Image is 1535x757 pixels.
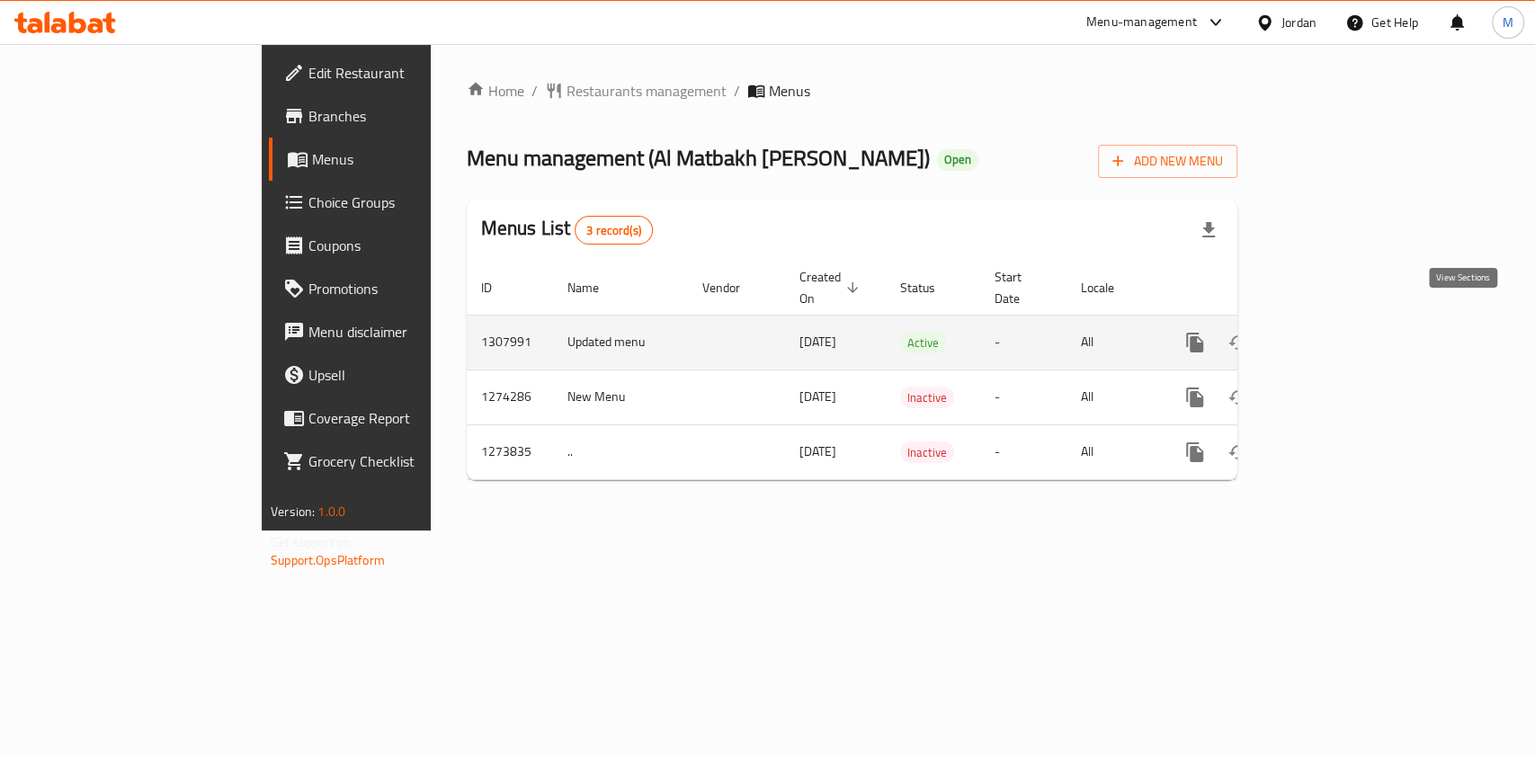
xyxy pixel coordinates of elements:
[317,500,345,523] span: 1.0.0
[308,321,504,343] span: Menu disclaimer
[1066,315,1159,370] td: All
[567,80,727,102] span: Restaurants management
[308,278,504,299] span: Promotions
[1081,277,1138,298] span: Locale
[553,370,688,424] td: New Menu
[1174,376,1217,419] button: more
[1281,13,1316,32] div: Jordan
[269,310,518,353] a: Menu disclaimer
[1066,424,1159,479] td: All
[937,152,978,167] span: Open
[799,440,836,463] span: [DATE]
[799,385,836,408] span: [DATE]
[467,138,930,178] span: Menu management ( Al Matbakh [PERSON_NAME] )
[308,450,504,472] span: Grocery Checklist
[269,181,518,224] a: Choice Groups
[271,500,315,523] span: Version:
[467,261,1361,480] table: enhanced table
[545,80,727,102] a: Restaurants management
[900,332,946,353] div: Active
[900,387,954,408] span: Inactive
[980,315,1066,370] td: -
[1086,12,1197,33] div: Menu-management
[308,191,504,213] span: Choice Groups
[769,80,810,102] span: Menus
[1098,145,1237,178] button: Add New Menu
[1112,150,1223,173] span: Add New Menu
[269,396,518,440] a: Coverage Report
[799,330,836,353] span: [DATE]
[1503,13,1513,32] span: M
[553,424,688,479] td: ..
[1066,370,1159,424] td: All
[980,424,1066,479] td: -
[995,266,1045,309] span: Start Date
[1217,376,1260,419] button: Change Status
[900,333,946,353] span: Active
[575,216,653,245] div: Total records count
[553,315,688,370] td: Updated menu
[576,222,652,239] span: 3 record(s)
[734,80,740,102] li: /
[308,407,504,429] span: Coverage Report
[900,387,954,408] div: Inactive
[308,235,504,256] span: Coupons
[269,440,518,483] a: Grocery Checklist
[269,51,518,94] a: Edit Restaurant
[567,277,622,298] span: Name
[1174,431,1217,474] button: more
[531,80,538,102] li: /
[269,267,518,310] a: Promotions
[1187,209,1230,252] div: Export file
[481,215,653,245] h2: Menus List
[308,364,504,386] span: Upsell
[900,442,954,463] span: Inactive
[481,277,515,298] span: ID
[269,353,518,396] a: Upsell
[308,105,504,127] span: Branches
[269,224,518,267] a: Coupons
[980,370,1066,424] td: -
[467,80,1237,102] nav: breadcrumb
[900,441,954,463] div: Inactive
[1217,431,1260,474] button: Change Status
[271,530,353,554] span: Get support on:
[269,94,518,138] a: Branches
[312,148,504,170] span: Menus
[1159,261,1361,316] th: Actions
[1174,321,1217,364] button: more
[271,548,385,572] a: Support.OpsPlatform
[308,62,504,84] span: Edit Restaurant
[799,266,864,309] span: Created On
[937,149,978,171] div: Open
[900,277,959,298] span: Status
[702,277,763,298] span: Vendor
[269,138,518,181] a: Menus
